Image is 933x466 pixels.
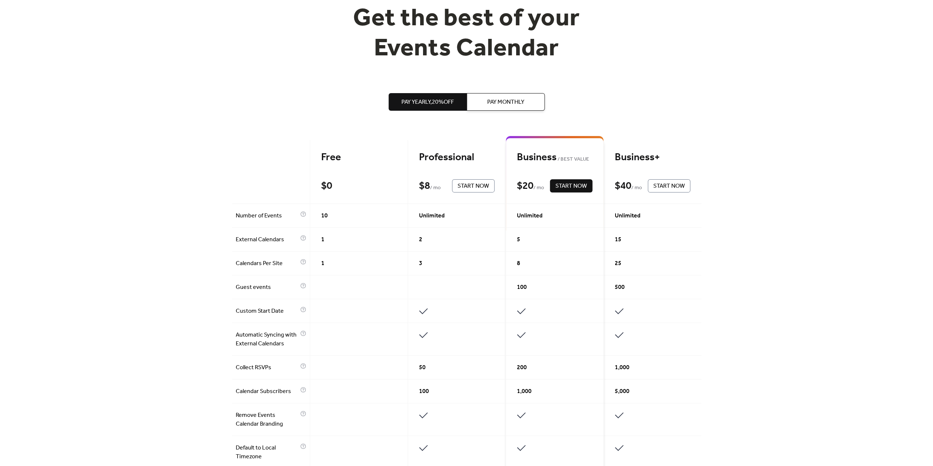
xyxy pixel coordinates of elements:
[419,180,430,192] div: $ 8
[401,98,454,107] span: Pay Yearly, 20% off
[533,184,544,192] span: / mo
[419,259,422,268] span: 3
[648,179,690,192] button: Start Now
[517,259,520,268] span: 8
[615,180,631,192] div: $ 40
[419,151,495,164] div: Professional
[236,444,298,461] span: Default to Local Timezone
[326,4,607,64] h1: Get the best of your Events Calendar
[430,184,441,192] span: / mo
[419,363,426,372] span: 50
[487,98,524,107] span: Pay Monthly
[458,182,489,191] span: Start Now
[557,155,589,164] span: BEST VALUE
[321,235,324,244] span: 1
[517,387,532,396] span: 1,000
[419,387,429,396] span: 100
[236,387,298,396] span: Calendar Subscribers
[236,363,298,372] span: Collect RSVPs
[467,93,545,111] button: Pay Monthly
[550,179,592,192] button: Start Now
[615,363,629,372] span: 1,000
[517,363,527,372] span: 200
[236,259,298,268] span: Calendars Per Site
[615,151,690,164] div: Business+
[389,93,467,111] button: Pay Yearly,20%off
[517,180,533,192] div: $ 20
[631,184,642,192] span: / mo
[236,212,298,220] span: Number of Events
[321,151,397,164] div: Free
[517,235,520,244] span: 5
[419,235,422,244] span: 2
[236,331,298,348] span: Automatic Syncing with External Calendars
[452,179,495,192] button: Start Now
[517,283,527,292] span: 100
[321,212,328,220] span: 10
[236,235,298,244] span: External Calendars
[517,212,543,220] span: Unlimited
[236,307,298,316] span: Custom Start Date
[419,212,445,220] span: Unlimited
[653,182,685,191] span: Start Now
[615,387,629,396] span: 5,000
[321,180,332,192] div: $ 0
[517,151,592,164] div: Business
[615,212,640,220] span: Unlimited
[236,283,298,292] span: Guest events
[615,259,621,268] span: 25
[321,259,324,268] span: 1
[615,235,621,244] span: 15
[615,283,625,292] span: 500
[555,182,587,191] span: Start Now
[236,411,298,429] span: Remove Events Calendar Branding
